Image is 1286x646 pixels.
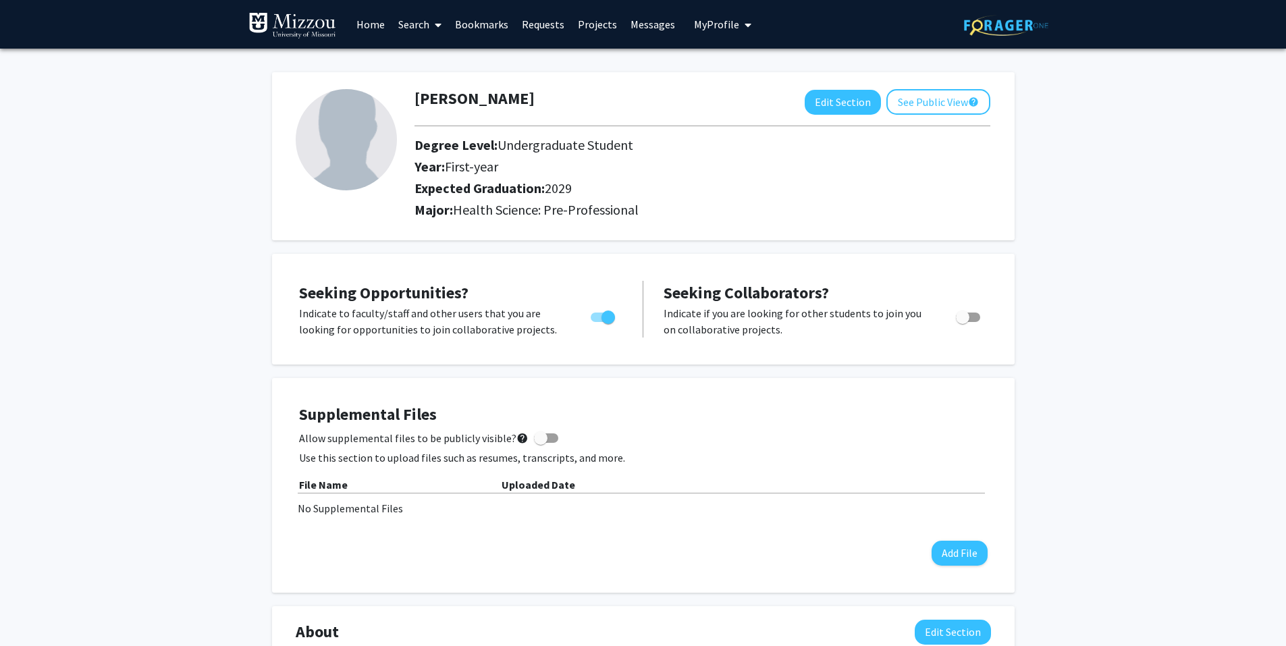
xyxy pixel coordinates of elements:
[299,450,988,466] p: Use this section to upload files such as resumes, transcripts, and more.
[350,1,392,48] a: Home
[498,136,633,153] span: Undergraduate Student
[414,159,915,175] h2: Year:
[445,158,498,175] span: First-year
[296,89,397,190] img: Profile Picture
[515,1,571,48] a: Requests
[950,305,988,325] div: Toggle
[299,430,529,446] span: Allow supplemental files to be publicly visible?
[414,180,915,196] h2: Expected Graduation:
[298,500,989,516] div: No Supplemental Files
[392,1,448,48] a: Search
[968,94,979,110] mat-icon: help
[964,15,1048,36] img: ForagerOne Logo
[414,137,915,153] h2: Degree Level:
[248,12,336,39] img: University of Missouri Logo
[299,405,988,425] h4: Supplemental Files
[664,282,829,303] span: Seeking Collaborators?
[886,89,990,115] button: See Public View
[414,89,535,109] h1: [PERSON_NAME]
[805,90,881,115] button: Edit Section
[545,180,572,196] span: 2029
[448,1,515,48] a: Bookmarks
[296,620,339,644] span: About
[502,478,575,491] b: Uploaded Date
[414,202,990,218] h2: Major:
[299,282,468,303] span: Seeking Opportunities?
[516,430,529,446] mat-icon: help
[932,541,988,566] button: Add File
[10,585,57,636] iframe: Chat
[299,478,348,491] b: File Name
[585,305,622,325] div: Toggle
[571,1,624,48] a: Projects
[664,305,930,338] p: Indicate if you are looking for other students to join you on collaborative projects.
[694,18,739,31] span: My Profile
[453,201,639,218] span: Health Science: Pre-Professional
[299,305,565,338] p: Indicate to faculty/staff and other users that you are looking for opportunities to join collabor...
[624,1,682,48] a: Messages
[915,620,991,645] button: Edit About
